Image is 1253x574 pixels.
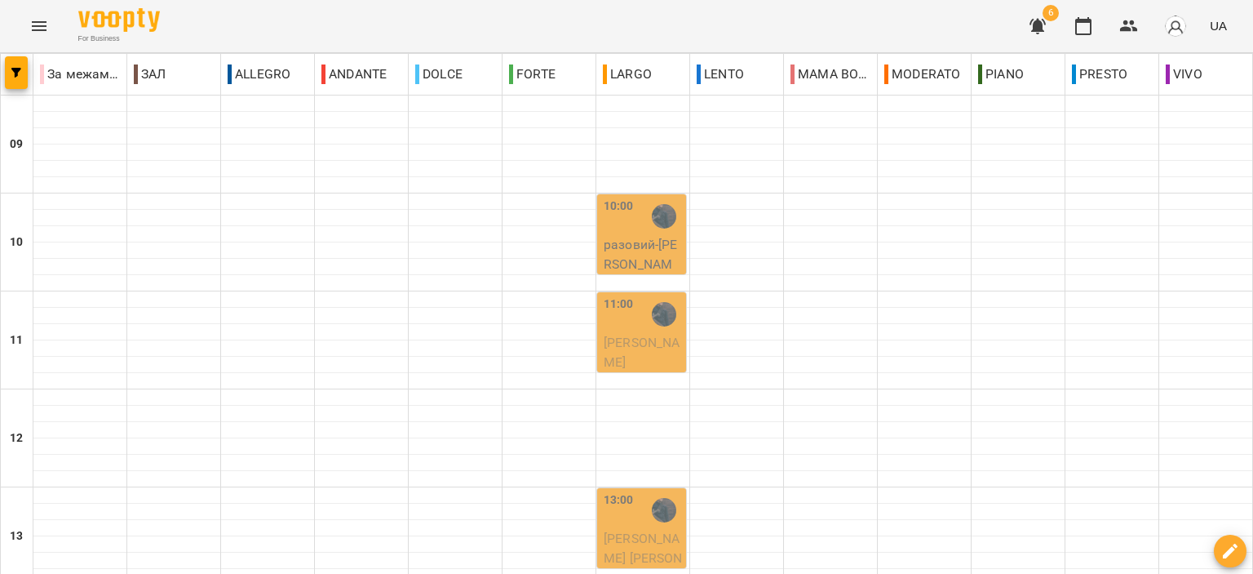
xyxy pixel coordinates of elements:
[509,65,556,84] p: FORTE
[1072,65,1127,84] p: PRESTO
[604,235,683,293] p: разовий - [PERSON_NAME]
[10,331,23,349] h6: 11
[1210,17,1227,34] span: UA
[1043,5,1059,21] span: 6
[10,136,23,154] h6: 09
[604,198,634,216] label: 10:00
[78,33,160,44] span: For Business
[20,7,59,46] button: Menu
[1164,15,1187,38] img: avatar_s.png
[604,372,683,410] p: гітара, електрогітара
[10,429,23,447] h6: 12
[415,65,463,84] p: DOLCE
[1203,11,1233,41] button: UA
[604,296,634,314] label: 11:00
[604,335,680,370] span: [PERSON_NAME]
[790,65,870,84] p: MAMA BOSS
[652,498,676,523] img: Воробей Павло
[603,65,652,84] p: LARGO
[321,65,387,84] p: ANDANTE
[697,65,744,84] p: LENTO
[604,492,634,509] label: 13:00
[1166,65,1202,84] p: VIVO
[10,527,23,545] h6: 13
[652,204,676,229] img: Воробей Павло
[10,234,23,251] h6: 10
[134,65,166,84] p: ЗАЛ
[78,8,160,32] img: Voopty Logo
[40,65,120,84] p: За межами школи
[978,65,1024,84] p: PIANO
[228,65,290,84] p: ALLEGRO
[884,65,960,84] p: MODERATO
[652,302,676,327] img: Воробей Павло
